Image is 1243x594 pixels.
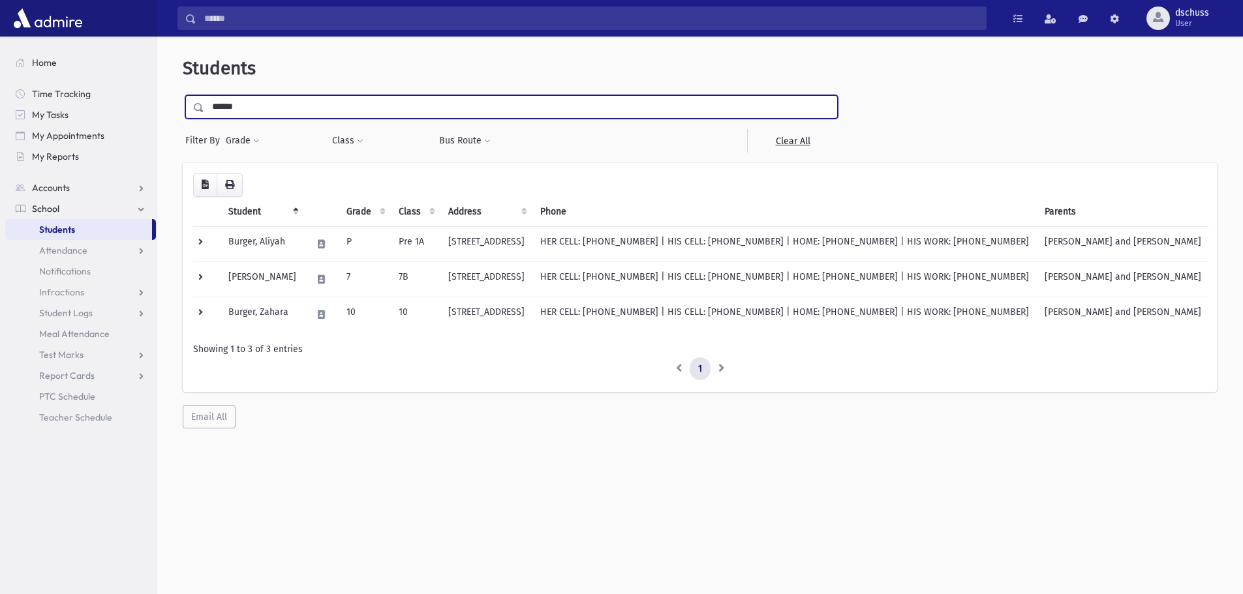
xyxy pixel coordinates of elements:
td: HER CELL: [PHONE_NUMBER] | HIS CELL: [PHONE_NUMBER] | HOME: [PHONE_NUMBER] | HIS WORK: [PHONE_NUM... [532,297,1037,332]
a: Time Tracking [5,83,156,104]
button: Grade [225,129,260,153]
span: School [32,203,59,215]
img: AdmirePro [10,5,85,31]
a: Clear All [747,129,838,153]
td: 7B [391,261,440,297]
a: Students [5,219,152,240]
a: Report Cards [5,365,156,386]
button: CSV [193,173,217,197]
a: Attendance [5,240,156,261]
td: HER CELL: [PHONE_NUMBER] | HIS CELL: [PHONE_NUMBER] | HOME: [PHONE_NUMBER] | HIS WORK: [PHONE_NUM... [532,261,1037,297]
span: Infractions [39,286,84,298]
button: Class [331,129,364,153]
span: dschuss [1175,8,1209,18]
th: Class: activate to sort column ascending [391,197,440,227]
td: [PERSON_NAME] [221,261,304,297]
td: Burger, Zahara [221,297,304,332]
td: [STREET_ADDRESS] [440,261,532,297]
a: 1 [690,357,711,381]
span: My Appointments [32,130,104,141]
span: My Tasks [32,109,69,121]
span: Student Logs [39,307,93,319]
a: School [5,198,156,219]
span: Meal Attendance [39,328,110,340]
span: Time Tracking [32,88,91,100]
td: 10 [339,297,391,332]
td: 7 [339,261,391,297]
a: Notifications [5,261,156,282]
span: Home [32,57,57,68]
td: Pre 1A [391,226,440,261]
span: Accounts [32,182,70,194]
td: [PERSON_NAME] and [PERSON_NAME] [1037,226,1209,261]
a: My Tasks [5,104,156,125]
a: Meal Attendance [5,323,156,344]
th: Student: activate to sort column descending [221,197,304,227]
td: [PERSON_NAME] and [PERSON_NAME] [1037,261,1209,297]
a: Infractions [5,282,156,303]
button: Print [217,173,243,197]
th: Phone [532,197,1037,227]
span: Test Marks [39,349,84,361]
div: Showing 1 to 3 of 3 entries [193,342,1206,356]
td: Burger, Aliyah [221,226,304,261]
span: My Reports [32,151,79,162]
button: Email All [183,405,236,428]
a: Home [5,52,156,73]
td: [PERSON_NAME] and [PERSON_NAME] [1037,297,1209,332]
span: PTC Schedule [39,391,95,402]
span: Teacher Schedule [39,411,112,423]
span: Filter By [185,134,225,147]
th: Grade: activate to sort column ascending [339,197,391,227]
td: [STREET_ADDRESS] [440,297,532,332]
button: Bus Route [438,129,491,153]
a: My Appointments [5,125,156,146]
input: Search [196,7,986,30]
span: User [1175,18,1209,29]
a: Student Logs [5,303,156,323]
a: Teacher Schedule [5,407,156,428]
td: [STREET_ADDRESS] [440,226,532,261]
th: Parents [1037,197,1209,227]
th: Address: activate to sort column ascending [440,197,532,227]
span: Students [39,224,75,235]
a: Accounts [5,177,156,198]
a: PTC Schedule [5,386,156,407]
span: Notifications [39,265,91,277]
td: HER CELL: [PHONE_NUMBER] | HIS CELL: [PHONE_NUMBER] | HOME: [PHONE_NUMBER] | HIS WORK: [PHONE_NUM... [532,226,1037,261]
td: 10 [391,297,440,332]
span: Students [183,57,256,79]
span: Attendance [39,245,87,256]
a: My Reports [5,146,156,167]
a: Test Marks [5,344,156,365]
span: Report Cards [39,370,95,381]
td: P [339,226,391,261]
